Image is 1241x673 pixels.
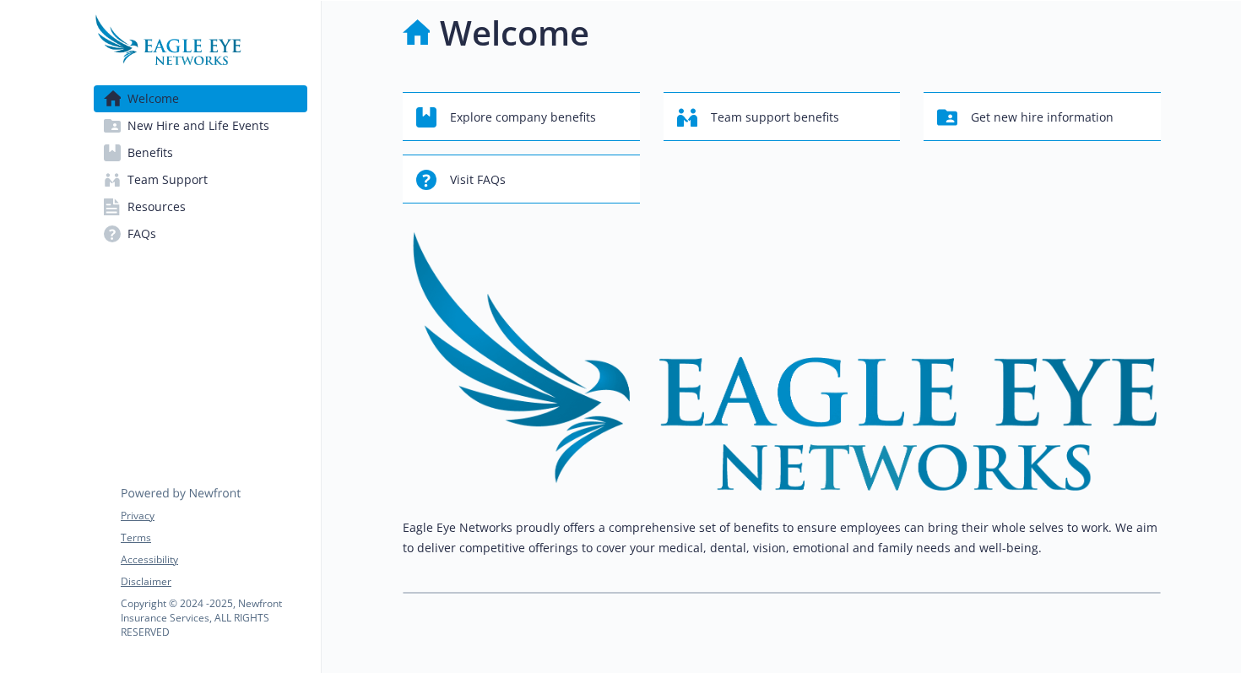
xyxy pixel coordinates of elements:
span: Get new hire information [971,101,1114,133]
span: Explore company benefits [450,101,596,133]
span: Welcome [127,85,179,112]
a: Terms [121,530,306,545]
p: Eagle Eye Networks proudly offers a comprehensive set of benefits to ensure employees can bring t... [403,518,1161,558]
span: Team Support [127,166,208,193]
a: Welcome [94,85,307,112]
span: New Hire and Life Events [127,112,269,139]
a: Disclaimer [121,574,306,589]
span: Resources [127,193,186,220]
a: Privacy [121,508,306,524]
span: FAQs [127,220,156,247]
span: Visit FAQs [450,164,506,196]
img: overview page banner [403,231,1161,491]
a: Accessibility [121,552,306,567]
a: Team Support [94,166,307,193]
a: Benefits [94,139,307,166]
button: Visit FAQs [403,155,640,204]
button: Team support benefits [664,92,901,141]
button: Get new hire information [924,92,1161,141]
span: Team support benefits [711,101,839,133]
a: Resources [94,193,307,220]
button: Explore company benefits [403,92,640,141]
span: Benefits [127,139,173,166]
h1: Welcome [440,8,589,58]
a: FAQs [94,220,307,247]
p: Copyright © 2024 - 2025 , Newfront Insurance Services, ALL RIGHTS RESERVED [121,596,306,639]
a: New Hire and Life Events [94,112,307,139]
